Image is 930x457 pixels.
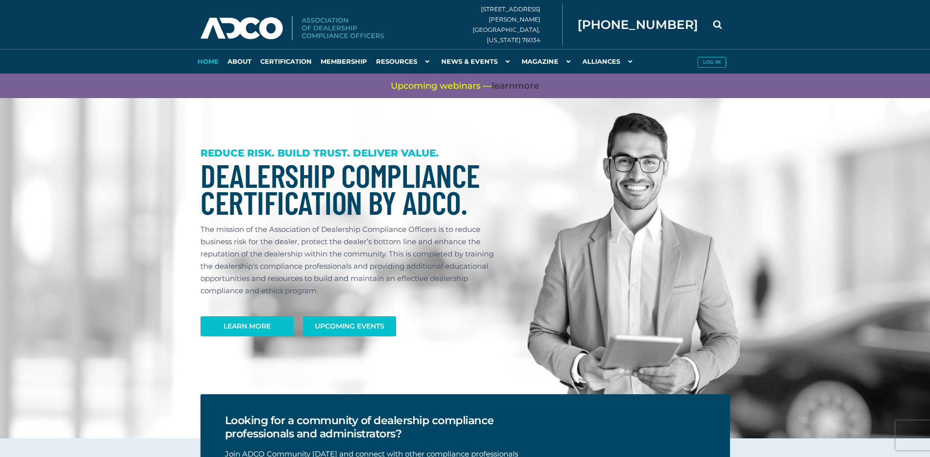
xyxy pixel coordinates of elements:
span: [PHONE_NUMBER] [578,19,698,31]
a: About [223,49,256,74]
a: Log in [693,49,730,74]
button: Log in [698,57,726,68]
a: Alliances [578,49,640,74]
p: The mission of the Association of Dealership Compliance Officers is to reduce business risk for t... [201,223,503,297]
a: Learn More [201,316,294,336]
img: Dealership Compliance Professional [528,113,740,413]
a: Resources [372,49,437,74]
a: Home [193,49,223,74]
span: learn [492,80,515,91]
a: Upcoming Events [303,316,396,336]
h3: REDUCE RISK. BUILD TRUST. DELIVER VALUE. [201,147,503,159]
a: News & Events [437,49,517,74]
a: learnmore [492,80,539,92]
span: Upcoming webinars — [391,80,539,92]
a: Membership [316,49,372,74]
a: Certification [256,49,316,74]
img: Association of Dealership Compliance Officers logo [201,16,384,41]
a: Magazine [517,49,578,74]
div: [STREET_ADDRESS][PERSON_NAME] [GEOGRAPHIC_DATA], [US_STATE] 76034 [473,4,563,45]
h1: Dealership Compliance Certification by ADCO. [201,162,503,216]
